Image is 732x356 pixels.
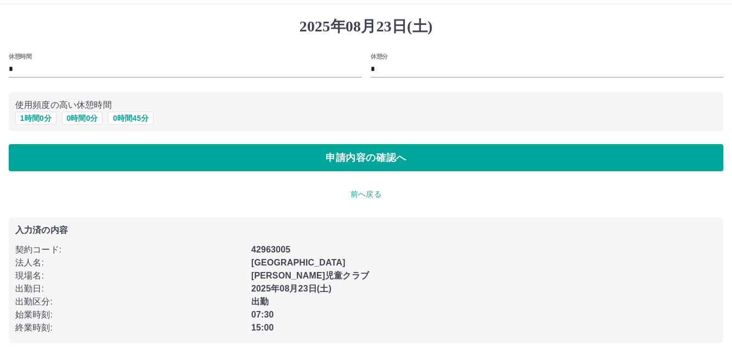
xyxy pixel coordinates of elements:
p: 始業時刻 : [15,308,245,321]
b: 2025年08月23日(土) [251,284,332,293]
b: [GEOGRAPHIC_DATA] [251,258,346,267]
p: 前へ戻る [9,189,723,200]
b: 15:00 [251,323,274,332]
button: 0時間0分 [62,112,103,125]
p: 契約コード : [15,243,245,256]
p: 使用頻度の高い休憩時間 [15,99,717,112]
h1: 2025年08月23日(土) [9,17,723,36]
p: 入力済の内容 [15,226,717,235]
button: 申請内容の確認へ [9,144,723,171]
b: 07:30 [251,310,274,319]
b: 出勤 [251,297,269,306]
b: 42963005 [251,245,290,254]
p: 終業時刻 : [15,321,245,334]
p: 出勤区分 : [15,295,245,308]
p: 出勤日 : [15,282,245,295]
b: [PERSON_NAME]児童クラブ [251,271,369,280]
label: 休憩時間 [9,52,31,60]
p: 現場名 : [15,269,245,282]
p: 法人名 : [15,256,245,269]
label: 休憩分 [371,52,388,60]
button: 1時間0分 [15,112,56,125]
button: 0時間45分 [108,112,153,125]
